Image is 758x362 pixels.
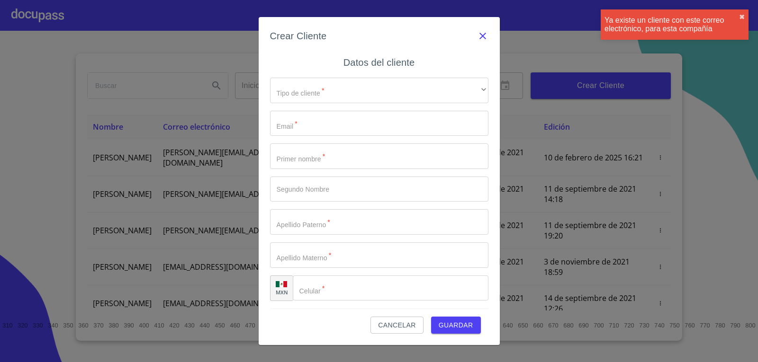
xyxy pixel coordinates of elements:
[276,281,287,288] img: R93DlvwvvjP9fbrDwZeCRYBHk45OWMq+AAOlFVsxT89f82nwPLnD58IP7+ANJEaWYhP0Tx8kkA0WlQMPQsAAgwAOmBj20AXj6...
[270,28,327,44] h6: Crear Cliente
[439,319,473,331] span: Guardar
[270,78,488,103] div: ​
[343,55,415,70] h6: Datos del cliente
[605,16,739,33] div: Ya existe un cliente con este correo electrónico, para esta compañía
[739,13,745,21] button: close
[370,317,423,334] button: Cancelar
[276,289,288,296] p: MXN
[431,317,481,334] button: Guardar
[378,319,415,331] span: Cancelar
